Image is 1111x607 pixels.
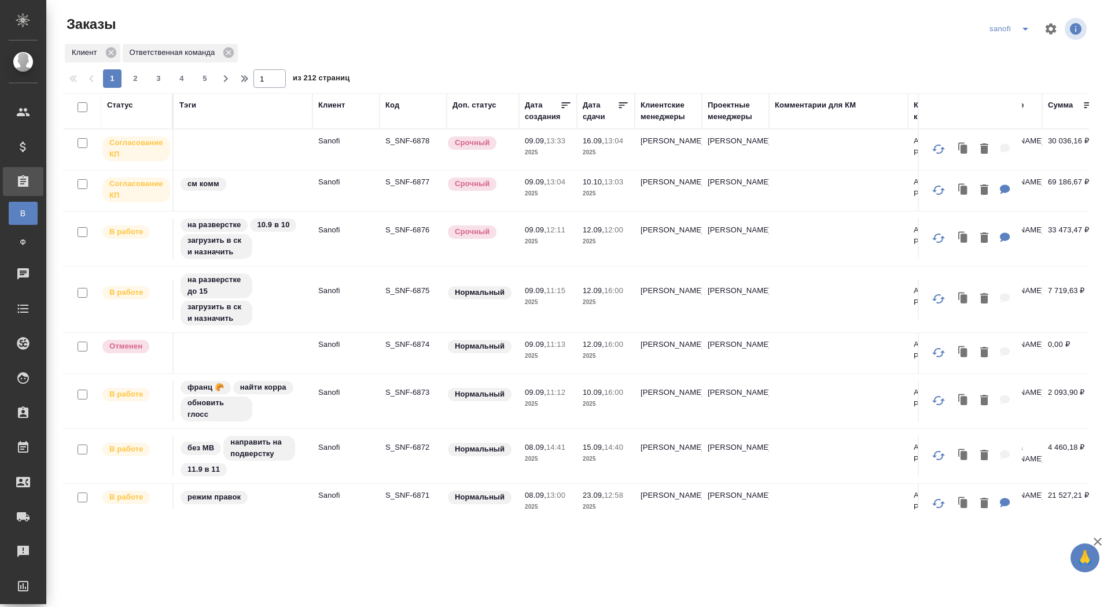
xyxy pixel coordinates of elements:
[914,490,969,513] p: АО "Санофи Россия"
[525,350,571,362] p: 2025
[604,388,623,397] p: 16:00
[385,490,441,501] p: S_SNF-6871
[583,147,629,158] p: 2025
[72,47,101,58] p: Клиент
[525,297,571,308] p: 2025
[455,178,490,190] p: Срочный
[525,398,571,410] p: 2025
[635,484,702,524] td: [PERSON_NAME]
[952,138,974,161] button: Клонировать
[196,73,214,84] span: 5
[952,492,974,516] button: Клонировать
[925,339,952,367] button: Обновить
[583,297,629,308] p: 2025
[925,224,952,252] button: Обновить
[318,285,374,297] p: Sanofi
[230,436,288,460] p: направить на подверстку
[525,188,571,199] p: 2025
[1042,279,1100,320] td: 7 719,63 ₽
[455,340,505,352] p: Нормальный
[702,171,769,211] td: [PERSON_NAME]
[1048,99,1073,111] div: Сумма
[109,137,163,160] p: Согласование КП
[987,20,1037,38] div: split button
[525,236,571,247] p: 2025
[583,443,604,451] p: 15.09,
[385,176,441,188] p: S_SNF-6877
[1042,484,1100,524] td: 21 527,21 ₽
[109,491,143,503] p: В работе
[1042,219,1100,259] td: 33 473,47 ₽
[525,177,546,186] p: 09.09,
[525,286,546,295] p: 09.09,
[187,382,224,393] p: франц 🥐
[604,491,623,499] p: 12:58
[702,436,769,476] td: [PERSON_NAME]
[447,176,513,192] div: Выставляется автоматически, если на указанный объем услуг необходимо больше времени в стандартном...
[525,501,571,513] p: 2025
[635,333,702,373] td: [PERSON_NAME]
[455,137,490,149] p: Срочный
[101,285,167,301] div: Выставляет ПМ после принятия заказа от КМа
[455,491,505,503] p: Нормальный
[635,279,702,320] td: [PERSON_NAME]
[123,44,238,62] div: Ответственная команда
[447,387,513,402] div: Статус по умолчанию для стандартных заказов
[179,272,307,327] div: на разверстке до 15, загрузить в ск и назначить
[318,135,374,147] p: Sanofi
[257,219,289,231] p: 10.9 в 10
[583,398,629,410] p: 2025
[9,231,38,254] a: Ф
[1042,129,1100,170] td: 30 036,16 ₽
[447,490,513,505] div: Статус по умолчанию для стандартных заказов
[455,226,490,238] p: Срочный
[525,388,546,397] p: 09.09,
[455,388,505,400] p: Нормальный
[187,442,214,454] p: без МВ
[1065,18,1089,40] span: Посмотреть информацию
[447,224,513,240] div: Выставляется автоматически, если на указанный объем услуг необходимо больше времени в стандартном...
[187,464,220,475] p: 11.9 в 11
[583,340,604,349] p: 12.09,
[385,224,441,236] p: S_SNF-6876
[914,176,969,199] p: АО "Санофи Россия"
[635,171,702,211] td: [PERSON_NAME]
[187,178,219,190] p: см комм
[525,136,546,145] p: 09.09,
[101,387,167,402] div: Выставляет ПМ после принятия заказа от КМа
[925,135,952,163] button: Обновить
[126,69,145,88] button: 2
[172,69,191,88] button: 4
[583,99,617,123] div: Дата сдачи
[179,217,307,260] div: на разверстке, 10.9 в 10, загрузить в ск и назначить
[604,225,623,234] p: 12:00
[583,225,604,234] p: 12.09,
[109,340,142,352] p: Отменен
[974,227,994,250] button: Удалить
[109,226,143,238] p: В работе
[702,381,769,421] td: [PERSON_NAME]
[775,99,856,111] div: Комментарии для КМ
[187,397,245,420] p: обновить глосс
[952,444,974,468] button: Клонировать
[64,15,116,34] span: Заказы
[583,136,604,145] p: 16.09,
[546,491,565,499] p: 13:00
[702,129,769,170] td: [PERSON_NAME]
[525,453,571,465] p: 2025
[109,287,143,298] p: В работе
[101,442,167,457] div: Выставляет ПМ после принятия заказа от КМа
[172,73,191,84] span: 4
[604,443,623,451] p: 14:40
[318,176,374,188] p: Sanofi
[447,135,513,151] div: Выставляется автоматически, если на указанный объем услуг необходимо больше времени в стандартном...
[109,443,143,455] p: В работе
[702,333,769,373] td: [PERSON_NAME]
[107,99,133,111] div: Статус
[1075,546,1095,570] span: 🙏
[14,236,32,248] span: Ф
[952,227,974,250] button: Клонировать
[385,99,399,111] div: Код
[179,490,307,505] div: режим правок
[240,382,286,393] p: найти корра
